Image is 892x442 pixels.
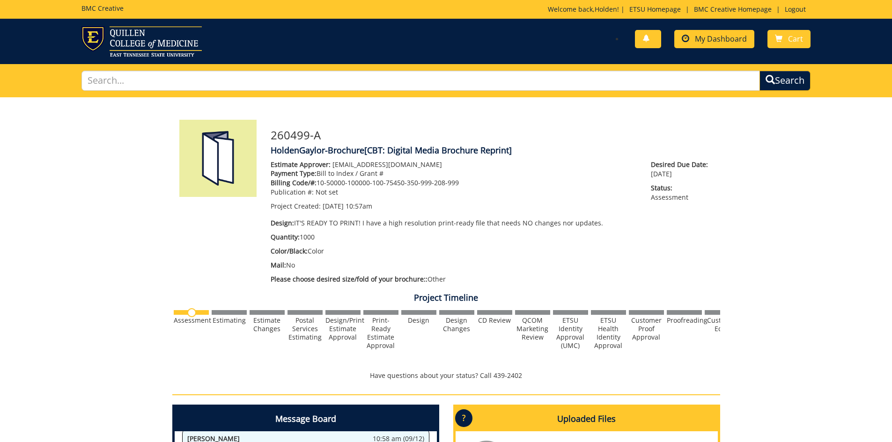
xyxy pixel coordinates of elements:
div: QCOM Marketing Review [515,316,550,341]
div: Assessment [174,316,209,325]
h3: 260499-A [271,129,713,141]
span: Payment Type: [271,169,317,178]
div: Print-Ready Estimate Approval [363,316,398,350]
img: Product featured image [179,120,257,197]
div: Estimate Changes [250,316,285,333]
span: Please choose desired size/fold of your brochure:: [271,275,428,283]
div: Design/Print Estimate Approval [325,316,361,341]
p: [DATE] [651,160,713,179]
a: Logout [780,5,811,14]
p: ? [455,409,472,427]
span: Design: [271,218,294,227]
div: ETSU Health Identity Approval [591,316,626,350]
span: My Dashboard [695,34,747,44]
span: Status: [651,183,713,193]
p: Color [271,246,637,256]
div: Customer Proof Approval [629,316,664,341]
span: Not set [316,188,338,196]
p: 10-50000-100000-100-75450-350-999-208-999 [271,178,637,188]
input: Search... [81,71,760,91]
p: 1000 [271,232,637,242]
div: Postal Services Estimating [288,316,323,341]
div: Design Changes [439,316,474,333]
p: Have questions about your status? Call 439-2402 [172,371,720,380]
a: ETSU Homepage [625,5,686,14]
h4: Message Board [175,407,437,431]
p: [EMAIL_ADDRESS][DOMAIN_NAME] [271,160,637,169]
span: Quantity: [271,232,300,241]
img: no [187,308,196,317]
span: Desired Due Date: [651,160,713,169]
a: Holden [595,5,617,14]
a: Cart [767,30,811,48]
span: [CBT: Digital Media Brochure Reprint] [364,145,512,156]
p: Assessment [651,183,713,202]
div: CD Review [477,316,512,325]
span: Publication #: [271,188,314,196]
div: ETSU Identity Approval (UMC) [553,316,588,350]
p: No [271,261,637,270]
p: Welcome back, ! | | | [548,5,811,14]
a: BMC Creative Homepage [689,5,776,14]
p: IT'S READY TO PRINT! I have a high resolution print-ready file that needs NO changes nor updates. [271,218,637,228]
div: Design [401,316,436,325]
span: Project Created: [271,202,321,210]
h5: BMC Creative [81,5,124,12]
span: Estimate Approver: [271,160,331,169]
span: Mail: [271,261,286,269]
img: ETSU logo [81,26,202,57]
div: Proofreading [667,316,702,325]
h4: Project Timeline [172,293,720,303]
span: Cart [788,34,803,44]
p: Bill to Index / Grant # [271,169,637,178]
a: My Dashboard [674,30,754,48]
span: [DATE] 10:57am [323,202,372,210]
button: Search [759,71,811,91]
div: Customer Edits [705,316,740,333]
span: Billing Code/#: [271,178,317,187]
h4: Uploaded Files [456,407,718,431]
h4: HoldenGaylor-Brochure [271,146,713,155]
span: Color/Black: [271,246,308,255]
p: Other [271,275,637,284]
div: Estimating [212,316,247,325]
